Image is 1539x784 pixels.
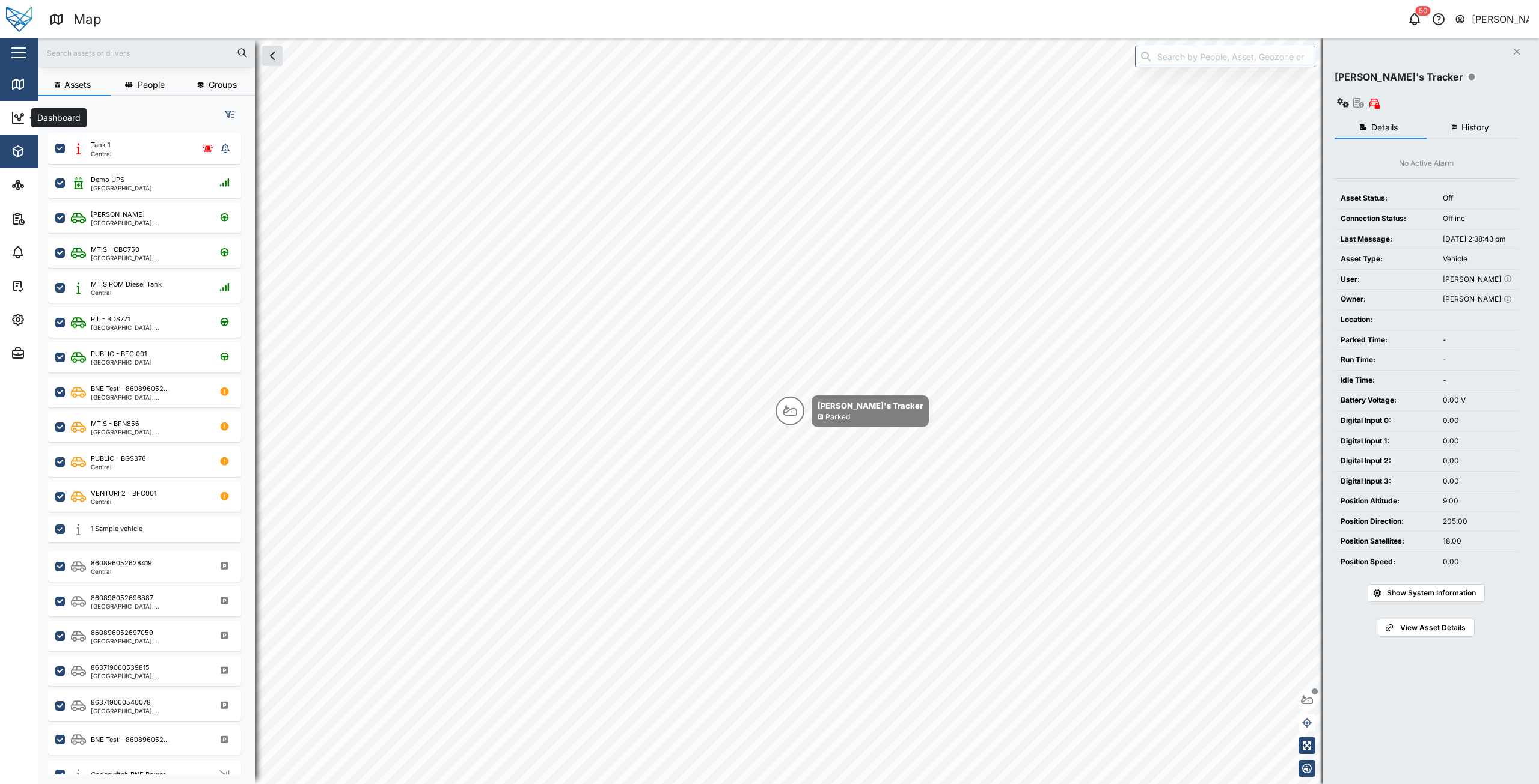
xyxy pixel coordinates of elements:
[31,178,60,192] div: Sites
[1443,395,1512,406] div: 0.00 V
[1341,536,1431,547] div: Position Satellites:
[1341,516,1431,527] div: Position Direction:
[91,349,147,359] div: PUBLIC - BFC 001
[91,735,169,745] div: BNE Test - 860896052...
[1341,193,1431,204] div: Asset Status:
[1341,375,1431,386] div: Idle Time:
[1443,294,1512,305] div: [PERSON_NAME]
[138,81,165,89] span: People
[91,279,162,290] div: MTIS POM Diesel Tank
[91,524,142,534] div: 1 Sample vehicle
[91,663,150,673] div: 863719060539815
[31,77,58,91] div: Map
[1443,234,1512,245] div: [DATE] 2:38:43 pm
[91,151,111,157] div: Central
[209,81,237,89] span: Groups
[1454,11,1529,28] button: [PERSON_NAME]
[91,384,169,394] div: BNE Test - 860896052...
[1341,395,1431,406] div: Battery Voltage:
[1443,213,1512,225] div: Offline
[91,638,206,644] div: [GEOGRAPHIC_DATA], [GEOGRAPHIC_DATA]
[1341,335,1431,346] div: Parked Time:
[1341,234,1431,245] div: Last Message:
[31,313,74,326] div: Settings
[1443,335,1512,346] div: -
[1443,193,1512,204] div: Off
[91,419,139,429] div: MTIS - BFN856
[1335,70,1463,85] div: [PERSON_NAME]'s Tracker
[776,395,929,427] div: Map marker
[31,212,72,225] div: Reports
[1443,354,1512,366] div: -
[1341,354,1431,366] div: Run Time:
[1443,496,1512,507] div: 9.00
[1400,619,1466,636] span: View Asset Details
[1443,436,1512,447] div: 0.00
[64,81,91,89] span: Assets
[1461,123,1489,132] span: History
[1341,476,1431,487] div: Digital Input 3:
[1341,556,1431,568] div: Position Speed:
[91,324,206,330] div: [GEOGRAPHIC_DATA], [GEOGRAPHIC_DATA]
[1443,274,1512,285] div: [PERSON_NAME]
[1443,254,1512,265] div: Vehicle
[1368,584,1485,602] button: Show System Information
[31,279,64,293] div: Tasks
[91,210,145,220] div: [PERSON_NAME]
[91,220,206,226] div: [GEOGRAPHIC_DATA], [GEOGRAPHIC_DATA]
[1341,314,1431,326] div: Location:
[1443,556,1512,568] div: 0.00
[1341,213,1431,225] div: Connection Status:
[91,429,206,435] div: [GEOGRAPHIC_DATA], [GEOGRAPHIC_DATA]
[91,394,206,400] div: [GEOGRAPHIC_DATA], [GEOGRAPHIC_DATA]
[1443,375,1512,386] div: -
[91,290,162,296] div: Central
[31,347,67,360] div: Admin
[91,558,152,568] div: 860896052628419
[91,697,151,708] div: 863719060540078
[1443,476,1512,487] div: 0.00
[91,140,110,150] div: Tank 1
[91,628,153,638] div: 860896052697059
[1341,254,1431,265] div: Asset Type:
[91,185,152,191] div: [GEOGRAPHIC_DATA]
[6,6,32,32] img: Main Logo
[48,129,254,774] div: grid
[65,109,85,119] label: ALL
[91,770,170,780] div: Codeswitch BNE Power...
[1135,46,1315,67] input: Search by People, Asset, Geozone or Place
[91,593,153,603] div: 860896052696887
[91,454,146,464] div: PUBLIC - BGS376
[1341,455,1431,467] div: Digital Input 2:
[91,603,206,609] div: [GEOGRAPHIC_DATA], [GEOGRAPHIC_DATA]
[91,673,206,679] div: [GEOGRAPHIC_DATA], [GEOGRAPHIC_DATA]
[1371,123,1398,132] span: Details
[91,568,152,574] div: Central
[1341,294,1431,305] div: Owner:
[46,44,248,62] input: Search assets or drivers
[91,488,156,499] div: VENTURI 2 - BFC001
[91,708,206,714] div: [GEOGRAPHIC_DATA], [GEOGRAPHIC_DATA]
[31,111,85,124] div: Dashboard
[91,359,152,365] div: [GEOGRAPHIC_DATA]
[91,499,156,505] div: Central
[1387,585,1476,601] span: Show System Information
[1341,415,1431,427] div: Digital Input 0:
[1341,274,1431,285] div: User:
[38,38,1539,784] canvas: Map
[91,255,206,261] div: [GEOGRAPHIC_DATA], [GEOGRAPHIC_DATA]
[1378,619,1474,637] a: View Asset Details
[1443,455,1512,467] div: 0.00
[73,9,102,30] div: Map
[91,175,124,185] div: Demo UPS
[91,314,130,324] div: PIL - BDS771
[1399,158,1454,169] div: No Active Alarm
[31,145,69,158] div: Assets
[1472,12,1529,27] div: [PERSON_NAME]
[91,464,146,470] div: Central
[31,246,69,259] div: Alarms
[818,400,923,412] div: [PERSON_NAME]'s Tracker
[91,245,139,255] div: MTIS - CBC750
[1341,496,1431,507] div: Position Altitude:
[1416,6,1431,16] div: 50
